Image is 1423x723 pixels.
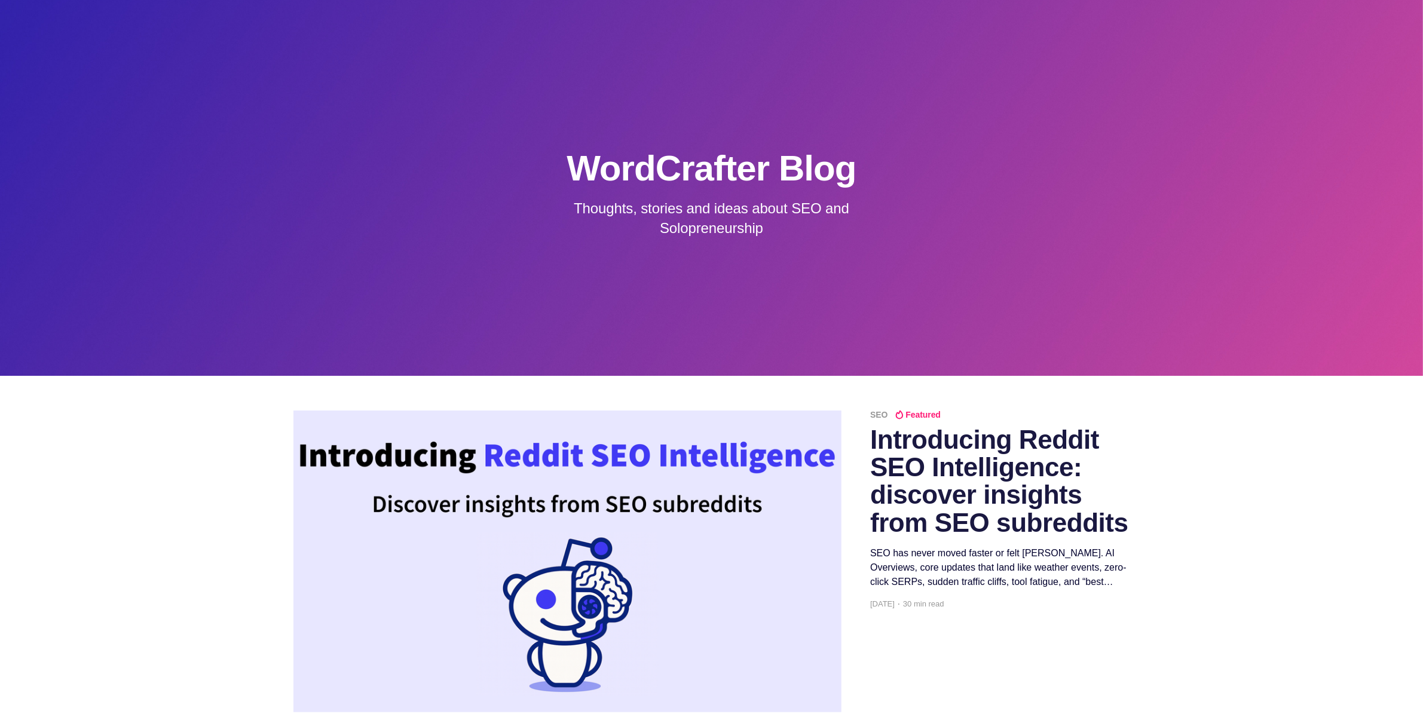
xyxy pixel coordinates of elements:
[898,596,944,612] span: 30 min read
[870,410,1130,589] a: SEO Featured Introducing Reddit SEO Intelligence: discover insights from SEO subreddits SEO has n...
[870,596,895,612] time: [DATE]
[895,410,941,419] span: Featured
[870,546,1130,589] div: SEO has never moved faster or felt [PERSON_NAME]. AI Overviews, core updates that land like weath...
[870,410,888,419] span: SEO
[293,410,841,712] img: Introducing Reddit SEO Intelligence: discover insights from SEO subreddits
[293,148,1130,189] h1: WordCrafter Blog
[521,198,903,238] p: Thoughts, stories and ideas about SEO and Solopreneurship
[870,426,1130,537] h2: Introducing Reddit SEO Intelligence: discover insights from SEO subreddits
